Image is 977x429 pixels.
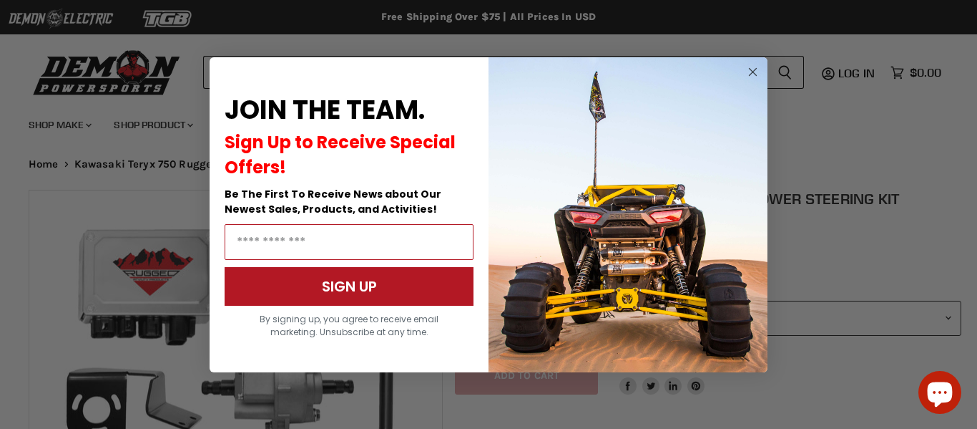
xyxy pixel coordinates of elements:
inbox-online-store-chat: Shopify online store chat [914,371,966,418]
img: a9095488-b6e7-41ba-879d-588abfab540b.jpeg [488,57,767,372]
span: By signing up, you agree to receive email marketing. Unsubscribe at any time. [260,313,438,338]
input: Email Address [225,224,473,260]
span: Sign Up to Receive Special Offers! [225,130,456,179]
span: Be The First To Receive News about Our Newest Sales, Products, and Activities! [225,187,441,216]
button: Close dialog [744,63,762,81]
span: JOIN THE TEAM. [225,92,425,128]
button: SIGN UP [225,267,473,306]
